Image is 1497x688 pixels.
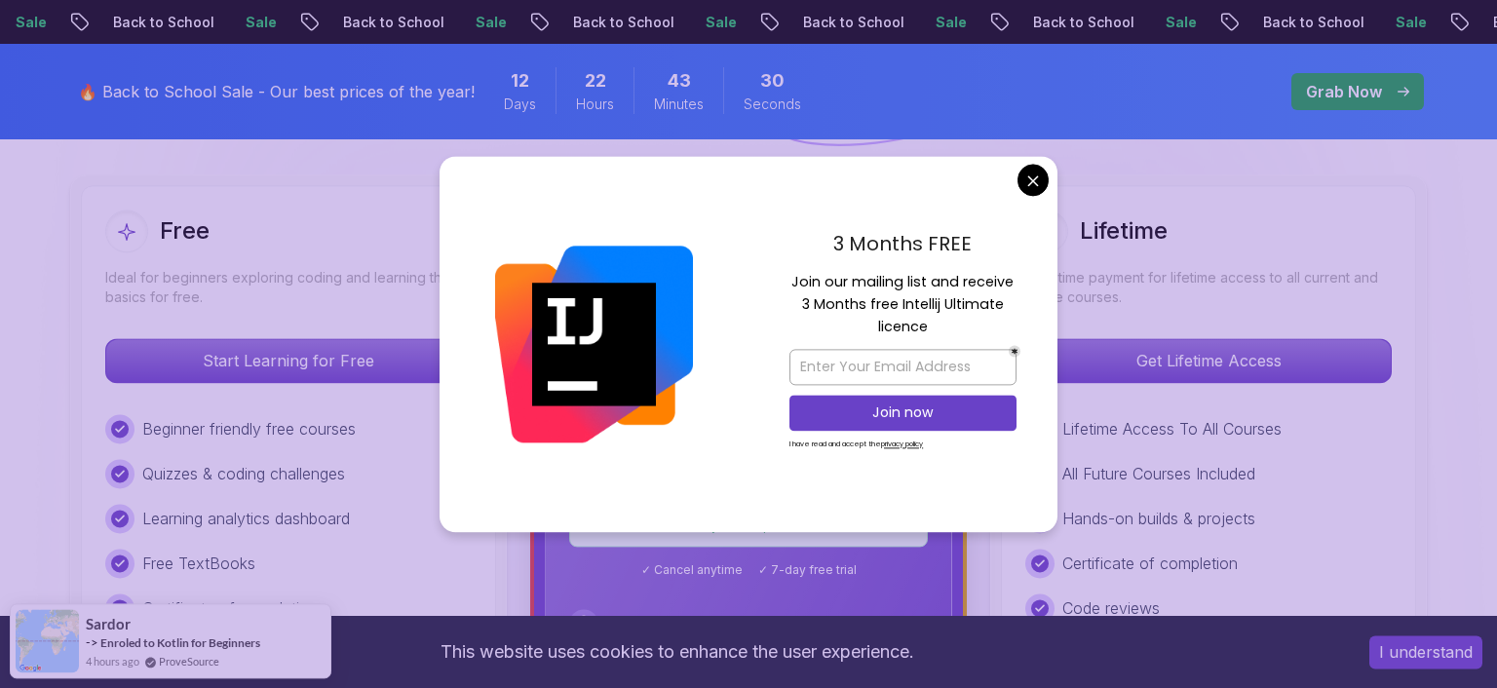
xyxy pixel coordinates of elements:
[668,67,691,95] span: 43 Minutes
[511,67,529,95] span: 12 Days
[1025,338,1392,383] button: Get Lifetime Access
[275,13,407,32] p: Back to School
[1195,13,1327,32] p: Back to School
[1062,552,1238,575] p: Certificate of completion
[1025,351,1392,370] a: Get Lifetime Access
[1026,339,1391,382] p: Get Lifetime Access
[106,339,471,382] p: Start Learning for Free
[585,67,606,95] span: 22 Hours
[105,268,472,307] p: Ideal for beginners exploring coding and learning the basics for free.
[142,596,318,620] p: Certificate of completion
[407,13,470,32] p: Sale
[86,616,131,632] span: Sardor
[1080,215,1168,247] h2: Lifetime
[78,80,475,103] p: 🔥 Back to School Sale - Our best prices of the year!
[1306,80,1382,103] p: Grab Now
[965,13,1097,32] p: Back to School
[15,631,1340,673] div: This website uses cookies to enhance the user experience.
[1025,268,1392,307] p: One-time payment for lifetime access to all current and future courses.
[606,612,891,635] p: Unlimited access to all premium courses
[1062,462,1255,485] p: All Future Courses Included
[86,634,98,650] span: ->
[758,562,857,578] span: ✓ 7-day free trial
[142,552,255,575] p: Free TextBooks
[16,609,79,672] img: provesource social proof notification image
[744,95,801,114] span: Seconds
[637,13,700,32] p: Sale
[760,67,785,95] span: 30 Seconds
[100,635,260,650] a: Enroled to Kotlin for Beginners
[1327,13,1390,32] p: Sale
[654,95,704,114] span: Minutes
[142,507,350,530] p: Learning analytics dashboard
[576,95,614,114] span: Hours
[1097,13,1160,32] p: Sale
[1369,635,1482,669] button: Accept cookies
[735,13,867,32] p: Back to School
[86,653,139,669] span: 4 hours ago
[105,351,472,370] a: Start Learning for Free
[1062,417,1282,440] p: Lifetime Access To All Courses
[177,13,240,32] p: Sale
[1062,596,1160,620] p: Code reviews
[867,13,930,32] p: Sale
[105,338,472,383] button: Start Learning for Free
[142,417,356,440] p: Beginner friendly free courses
[641,562,743,578] span: ✓ Cancel anytime
[159,653,219,669] a: ProveSource
[45,13,177,32] p: Back to School
[1062,507,1255,530] p: Hands-on builds & projects
[504,95,536,114] span: Days
[505,13,637,32] p: Back to School
[160,215,210,247] h2: Free
[142,462,345,485] p: Quizzes & coding challenges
